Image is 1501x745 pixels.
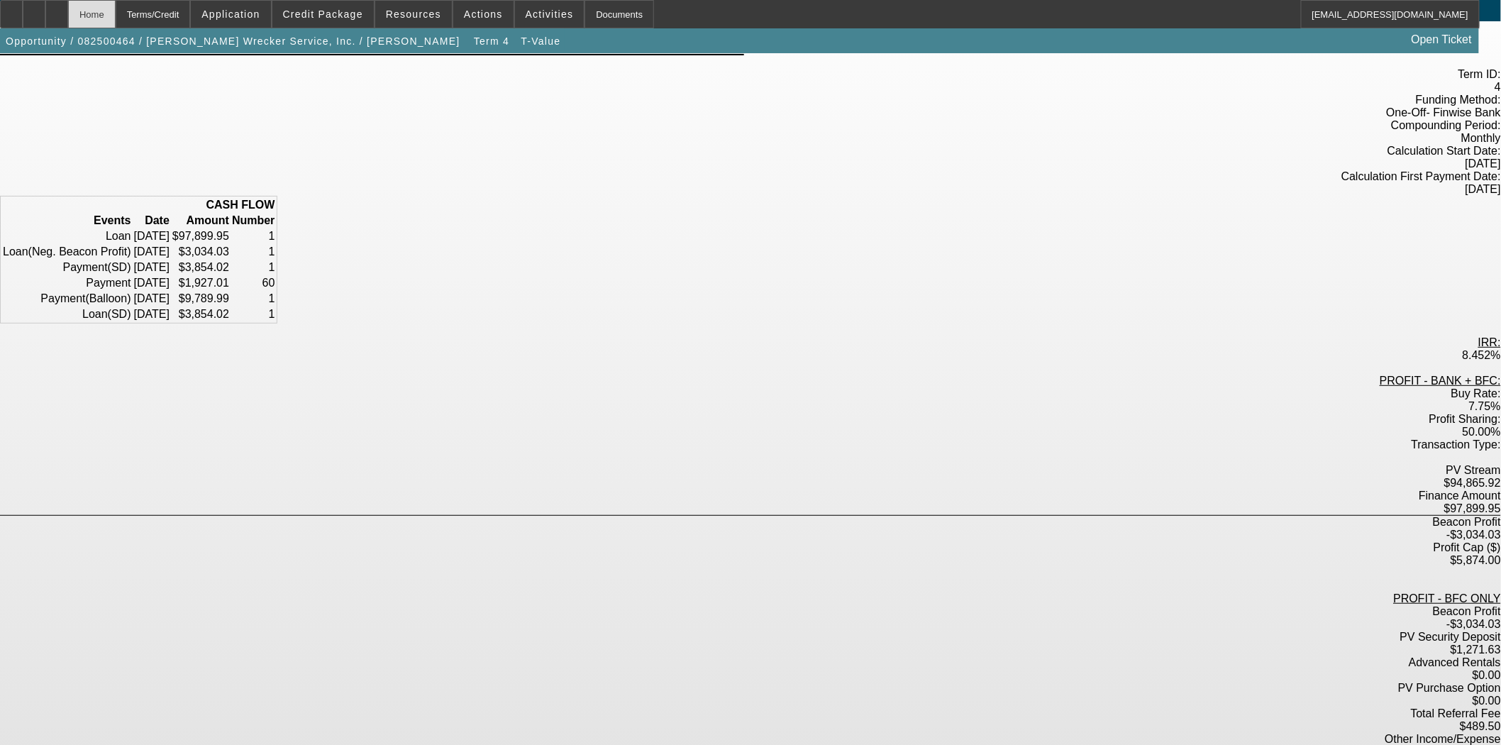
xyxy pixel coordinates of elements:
td: 1 [231,229,275,243]
td: $9,789.99 [172,292,230,306]
a: Open Ticket [1406,28,1478,52]
th: Number [231,214,275,228]
label: $1,271.63 [1451,644,1501,656]
span: (Neg. Beacon Profit) [28,245,131,258]
span: Opportunity / 082500464 / [PERSON_NAME] Wrecker Service, Inc. / [PERSON_NAME] [6,35,460,47]
button: Resources [375,1,452,28]
td: Loan [2,245,132,259]
td: $97,899.95 [172,229,230,243]
td: 1 [231,307,275,321]
button: Credit Package [272,1,374,28]
span: (SD) [108,308,131,320]
td: [DATE] [133,276,170,290]
button: Term 4 [469,28,514,54]
label: $97,899.95 [1444,502,1501,514]
td: 1 [231,292,275,306]
label: $0.00 [1473,669,1501,681]
button: Actions [453,1,514,28]
span: Term 4 [474,35,509,47]
span: - Finwise Bank [1427,106,1501,118]
span: Credit Package [283,9,363,20]
label: $0.00 [1473,695,1501,707]
td: $3,854.02 [172,260,230,275]
td: [DATE] [133,245,170,259]
span: T-Value [521,35,561,47]
td: Payment [2,292,132,306]
span: Activities [526,9,574,20]
td: Payment [2,276,132,290]
td: Loan [2,307,132,321]
td: 1 [231,245,275,259]
th: Amount [172,214,230,228]
td: [DATE] [133,307,170,321]
label: $489.50 [1460,720,1501,732]
button: T-Value [518,28,565,54]
span: Actions [464,9,503,20]
td: 60 [231,276,275,290]
th: Events [2,214,132,228]
td: $3,034.03 [172,245,230,259]
button: Activities [515,1,585,28]
td: $3,854.02 [172,307,230,321]
span: (SD) [108,261,131,273]
span: Resources [386,9,441,20]
td: $1,927.01 [172,276,230,290]
th: Date [133,214,170,228]
td: 1 [231,260,275,275]
td: [DATE] [133,260,170,275]
th: CASH FLOW [2,198,275,212]
button: Application [191,1,270,28]
span: (Balloon) [86,292,131,304]
td: Payment [2,260,132,275]
td: [DATE] [133,229,170,243]
span: Application [201,9,260,20]
td: [DATE] [133,292,170,306]
td: Loan [2,229,132,243]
